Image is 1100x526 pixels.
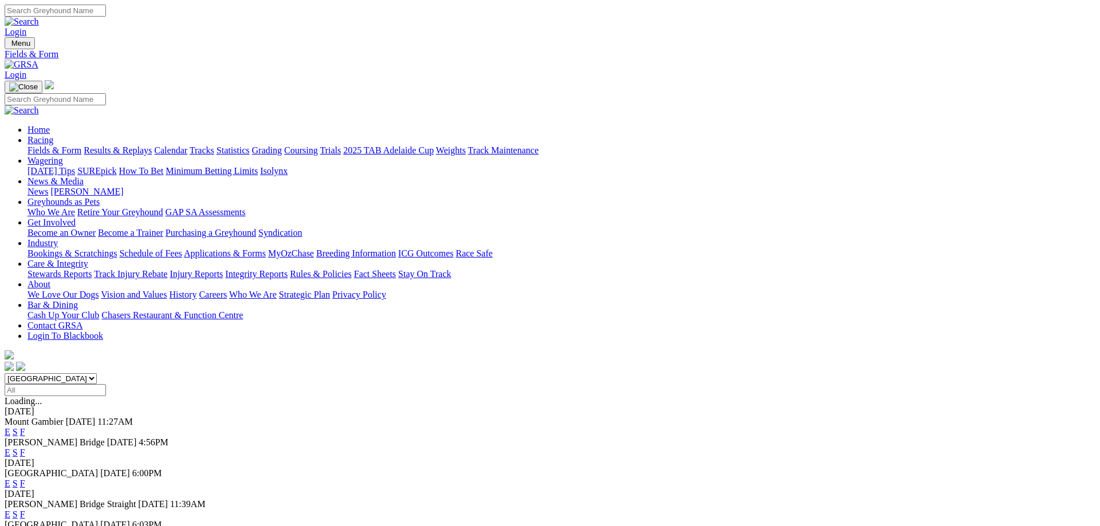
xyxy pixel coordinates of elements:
span: Menu [11,39,30,48]
div: About [27,290,1095,300]
a: [PERSON_NAME] [50,187,123,196]
a: Bookings & Scratchings [27,248,117,258]
button: Toggle navigation [5,37,35,49]
a: S [13,427,18,437]
div: Racing [27,145,1095,156]
a: Industry [27,238,58,248]
a: E [5,509,10,519]
a: Syndication [258,228,302,238]
span: Loading... [5,396,42,406]
input: Search [5,93,106,105]
a: Become a Trainer [98,228,163,238]
a: Isolynx [260,166,288,176]
span: [PERSON_NAME] Bridge [5,437,105,447]
img: GRSA [5,60,38,70]
div: Bar & Dining [27,310,1095,321]
a: 2025 TAB Adelaide Cup [343,145,434,155]
div: Greyhounds as Pets [27,207,1095,217]
a: Greyhounds as Pets [27,197,100,207]
div: Wagering [27,166,1095,176]
a: Purchasing a Greyhound [166,228,256,238]
a: Applications & Forms [184,248,266,258]
span: 4:56PM [139,437,168,447]
a: Schedule of Fees [119,248,182,258]
a: About [27,279,50,289]
a: GAP SA Assessments [166,207,246,217]
a: Get Involved [27,217,76,227]
a: Tracks [190,145,214,155]
span: 6:00PM [132,468,162,478]
div: [DATE] [5,458,1095,468]
a: Login [5,70,26,80]
span: [PERSON_NAME] Bridge Straight [5,499,136,509]
div: [DATE] [5,489,1095,499]
a: E [5,427,10,437]
a: SUREpick [77,166,116,176]
a: Privacy Policy [332,290,386,299]
span: [DATE] [66,417,96,426]
span: 11:27AM [97,417,133,426]
a: Breeding Information [316,248,396,258]
a: Results & Replays [84,145,152,155]
a: How To Bet [119,166,164,176]
a: We Love Our Dogs [27,290,99,299]
div: Care & Integrity [27,269,1095,279]
a: E [5,448,10,457]
a: Become an Owner [27,228,96,238]
a: ICG Outcomes [398,248,453,258]
a: Who We Are [229,290,277,299]
input: Search [5,5,106,17]
a: Race Safe [455,248,492,258]
div: Industry [27,248,1095,259]
div: News & Media [27,187,1095,197]
a: Weights [436,145,466,155]
a: Login [5,27,26,37]
img: logo-grsa-white.png [5,350,14,359]
a: News & Media [27,176,84,186]
span: [DATE] [100,468,130,478]
a: Integrity Reports [225,269,288,279]
span: [GEOGRAPHIC_DATA] [5,468,98,478]
a: F [20,478,25,488]
a: F [20,509,25,519]
a: Care & Integrity [27,259,88,268]
a: MyOzChase [268,248,314,258]
a: Minimum Betting Limits [166,166,258,176]
a: [DATE] Tips [27,166,75,176]
input: Select date [5,384,106,396]
a: E [5,478,10,488]
img: logo-grsa-white.png [45,80,54,89]
a: Track Injury Rebate [94,269,167,279]
img: facebook.svg [5,362,14,371]
a: Calendar [154,145,187,155]
a: Contact GRSA [27,321,82,330]
a: Home [27,125,50,135]
a: Rules & Policies [290,269,352,279]
a: Track Maintenance [468,145,539,155]
a: Statistics [217,145,250,155]
button: Toggle navigation [5,81,42,93]
a: Chasers Restaurant & Function Centre [101,310,243,320]
a: Fact Sheets [354,269,396,279]
a: Vision and Values [101,290,167,299]
span: 11:39AM [170,499,206,509]
div: Fields & Form [5,49,1095,60]
img: Close [9,82,38,92]
a: Stay On Track [398,269,451,279]
span: Mount Gambier [5,417,64,426]
a: S [13,448,18,457]
a: S [13,509,18,519]
a: Login To Blackbook [27,331,103,341]
span: [DATE] [138,499,168,509]
a: Careers [199,290,227,299]
img: twitter.svg [16,362,25,371]
a: Strategic Plan [279,290,330,299]
a: Coursing [284,145,318,155]
a: Racing [27,135,53,145]
a: Retire Your Greyhound [77,207,163,217]
a: F [20,427,25,437]
a: History [169,290,197,299]
a: Wagering [27,156,63,165]
a: Cash Up Your Club [27,310,99,320]
div: [DATE] [5,406,1095,417]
